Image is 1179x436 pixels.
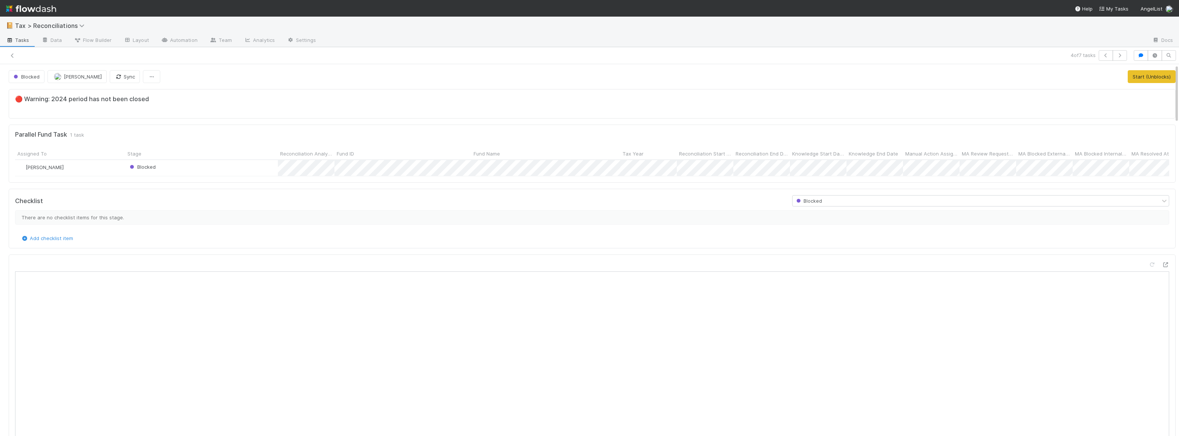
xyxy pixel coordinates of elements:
[118,35,155,47] a: Layout
[1099,5,1128,12] a: My Tasks
[127,150,141,157] span: Stage
[1128,70,1176,83] button: Start (Unblocks)
[204,35,238,47] a: Team
[1146,35,1179,47] a: Docs
[15,96,1169,103] h5: 🔴 Warning: 2024 period has not been closed
[15,210,1169,225] div: There are no checklist items for this stage.
[1018,150,1071,157] span: MA Blocked Externally?
[1165,5,1173,13] img: avatar_85833754-9fc2-4f19-a44b-7938606ee299.png
[1099,6,1128,12] span: My Tasks
[68,35,118,47] a: Flow Builder
[281,35,322,47] a: Settings
[21,235,73,241] a: Add checklist item
[849,150,898,157] span: Knowledge End Date
[622,150,644,157] span: Tax Year
[1131,150,1169,157] span: MA Resolved At
[795,198,822,204] span: Blocked
[1141,6,1162,12] span: AngelList
[6,2,56,15] img: logo-inverted-e16ddd16eac7371096b0.svg
[679,150,731,157] span: Reconciliation Start Date
[48,70,107,83] button: [PERSON_NAME]
[18,164,25,170] img: avatar_711f55b7-5a46-40da-996f-bc93b6b86381.png
[474,150,500,157] span: Fund Name
[17,150,47,157] span: Assigned To
[70,131,84,139] span: 1 task
[792,150,845,157] span: Knowledge Start Date
[18,163,64,171] div: [PERSON_NAME]
[6,22,14,29] span: 📔
[15,197,43,205] h5: Checklist
[15,22,88,29] span: Tax > Reconciliations
[155,35,204,47] a: Automation
[35,35,68,47] a: Data
[26,164,64,170] span: [PERSON_NAME]
[1075,5,1093,12] div: Help
[64,74,102,80] span: [PERSON_NAME]
[736,150,788,157] span: Reconciliation End Date
[6,36,29,44] span: Tasks
[74,36,112,44] span: Flow Builder
[128,163,156,171] div: Blocked
[1071,51,1096,59] span: 4 of 7 tasks
[1075,150,1127,157] span: MA Blocked Internally?
[280,150,333,157] span: Reconciliation Analysis ID
[54,73,61,80] img: avatar_711f55b7-5a46-40da-996f-bc93b6b86381.png
[238,35,281,47] a: Analytics
[110,70,140,83] button: Sync
[128,164,156,170] span: Blocked
[337,150,354,157] span: Fund ID
[962,150,1014,157] span: MA Review Requested?
[905,150,958,157] span: Manual Action Assignment ID
[15,131,67,139] h5: Parallel Fund Task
